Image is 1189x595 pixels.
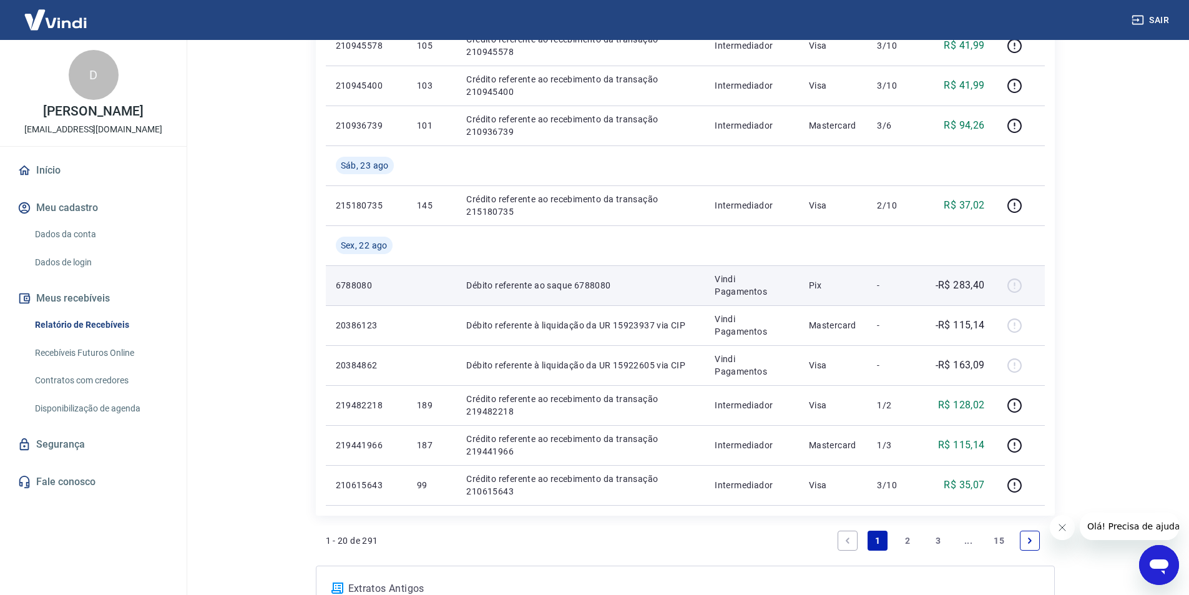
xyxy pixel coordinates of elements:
[15,1,96,39] img: Vindi
[715,39,789,52] p: Intermediador
[809,399,858,411] p: Visa
[336,39,397,52] p: 210945578
[466,73,695,98] p: Crédito referente ao recebimento da transação 210945400
[1080,513,1179,540] iframe: Mensagem da empresa
[417,439,446,451] p: 187
[1020,531,1040,551] a: Next page
[809,319,858,332] p: Mastercard
[417,199,446,212] p: 145
[877,199,914,212] p: 2/10
[838,531,858,551] a: Previous page
[715,119,789,132] p: Intermediador
[877,399,914,411] p: 1/2
[15,157,172,184] a: Início
[809,39,858,52] p: Visa
[938,438,985,453] p: R$ 115,14
[715,439,789,451] p: Intermediador
[715,399,789,411] p: Intermediador
[336,359,397,371] p: 20384862
[938,398,985,413] p: R$ 128,02
[833,526,1045,556] ul: Pagination
[30,340,172,366] a: Recebíveis Futuros Online
[944,118,984,133] p: R$ 94,26
[936,358,985,373] p: -R$ 163,09
[30,250,172,275] a: Dados de login
[466,113,695,138] p: Crédito referente ao recebimento da transação 210936739
[336,479,397,491] p: 210615643
[715,199,789,212] p: Intermediador
[877,359,914,371] p: -
[809,119,858,132] p: Mastercard
[1139,545,1179,585] iframe: Botão para abrir a janela de mensagens
[936,278,985,293] p: -R$ 283,40
[43,105,143,118] p: [PERSON_NAME]
[466,473,695,498] p: Crédito referente ao recebimento da transação 210615643
[715,353,789,378] p: Vindi Pagamentos
[417,39,446,52] p: 105
[336,319,397,332] p: 20386123
[466,359,695,371] p: Débito referente à liquidação da UR 15922605 via CIP
[417,119,446,132] p: 101
[417,79,446,92] p: 103
[715,79,789,92] p: Intermediador
[989,531,1009,551] a: Page 15
[341,159,389,172] span: Sáb, 23 ago
[336,439,397,451] p: 219441966
[331,583,343,594] img: ícone
[809,439,858,451] p: Mastercard
[15,468,172,496] a: Fale conosco
[809,279,858,292] p: Pix
[466,33,695,58] p: Crédito referente ao recebimento da transação 210945578
[30,396,172,421] a: Disponibilização de agenda
[466,193,695,218] p: Crédito referente ao recebimento da transação 215180735
[15,285,172,312] button: Meus recebíveis
[944,198,984,213] p: R$ 37,02
[15,194,172,222] button: Meu cadastro
[466,393,695,418] p: Crédito referente ao recebimento da transação 219482218
[326,534,378,547] p: 1 - 20 de 291
[715,479,789,491] p: Intermediador
[715,273,789,298] p: Vindi Pagamentos
[417,399,446,411] p: 189
[809,479,858,491] p: Visa
[809,359,858,371] p: Visa
[341,239,388,252] span: Sex, 22 ago
[466,433,695,458] p: Crédito referente ao recebimento da transação 219441966
[877,39,914,52] p: 3/10
[336,199,397,212] p: 215180735
[877,479,914,491] p: 3/10
[877,279,914,292] p: -
[417,479,446,491] p: 99
[336,399,397,411] p: 219482218
[959,531,979,551] a: Jump forward
[809,199,858,212] p: Visa
[877,119,914,132] p: 3/6
[336,79,397,92] p: 210945400
[336,119,397,132] p: 210936739
[336,279,397,292] p: 6788080
[1050,515,1075,540] iframe: Fechar mensagem
[715,313,789,338] p: Vindi Pagamentos
[24,123,162,136] p: [EMAIL_ADDRESS][DOMAIN_NAME]
[15,431,172,458] a: Segurança
[466,279,695,292] p: Débito referente ao saque 6788080
[928,531,948,551] a: Page 3
[944,478,984,493] p: R$ 35,07
[944,78,984,93] p: R$ 41,99
[898,531,918,551] a: Page 2
[69,50,119,100] div: D
[877,319,914,332] p: -
[466,319,695,332] p: Débito referente à liquidação da UR 15923937 via CIP
[936,318,985,333] p: -R$ 115,14
[809,79,858,92] p: Visa
[877,79,914,92] p: 3/10
[868,531,888,551] a: Page 1 is your current page
[30,312,172,338] a: Relatório de Recebíveis
[30,222,172,247] a: Dados da conta
[30,368,172,393] a: Contratos com credores
[944,38,984,53] p: R$ 41,99
[7,9,105,19] span: Olá! Precisa de ajuda?
[1129,9,1174,32] button: Sair
[877,439,914,451] p: 1/3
